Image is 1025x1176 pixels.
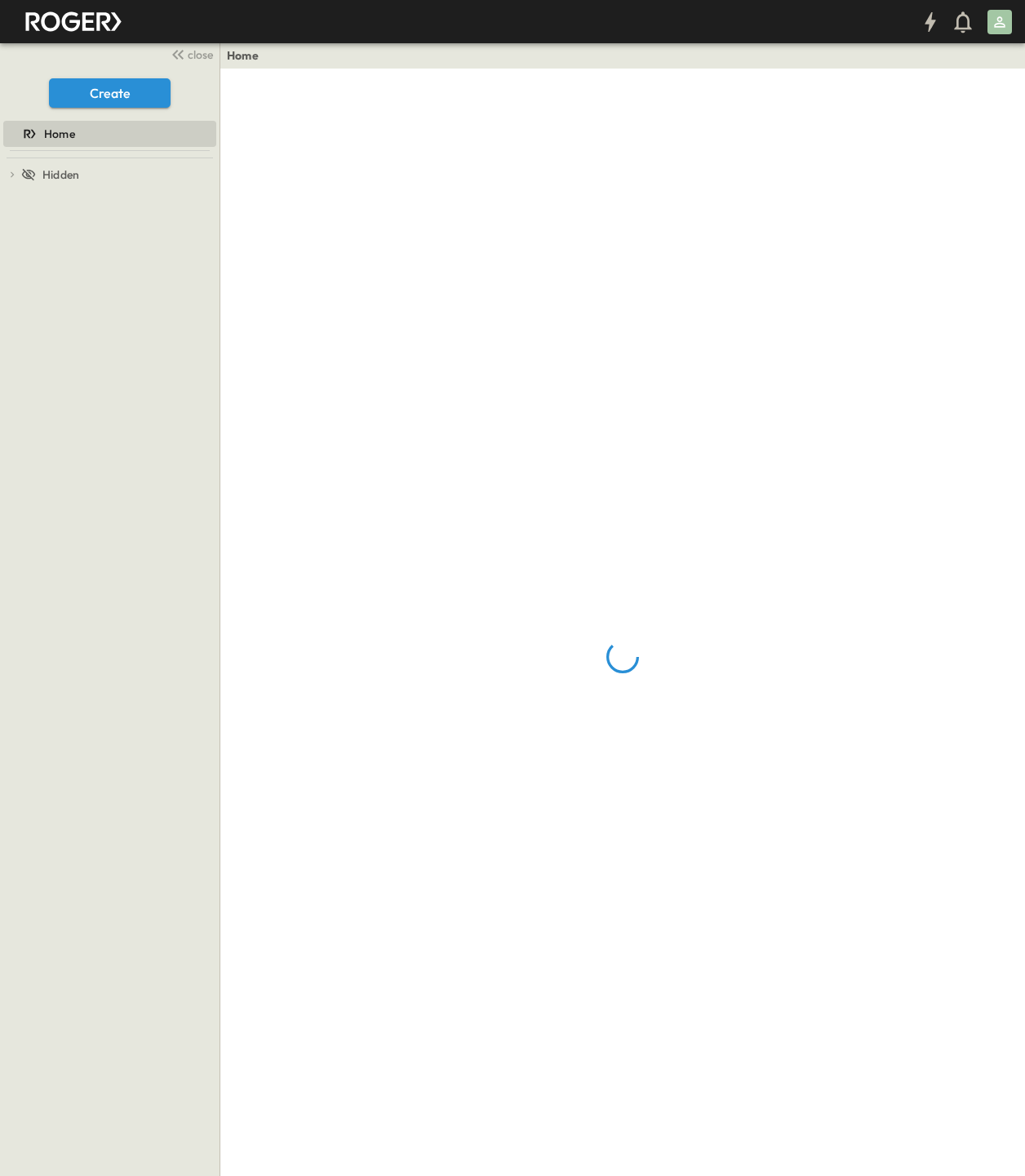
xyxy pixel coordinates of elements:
a: Home [3,122,213,145]
span: Hidden [42,166,79,183]
button: Create [49,78,171,108]
button: close [164,42,216,65]
a: Home [227,47,259,64]
span: Home [44,126,75,142]
span: close [188,47,213,63]
nav: breadcrumbs [227,47,268,64]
